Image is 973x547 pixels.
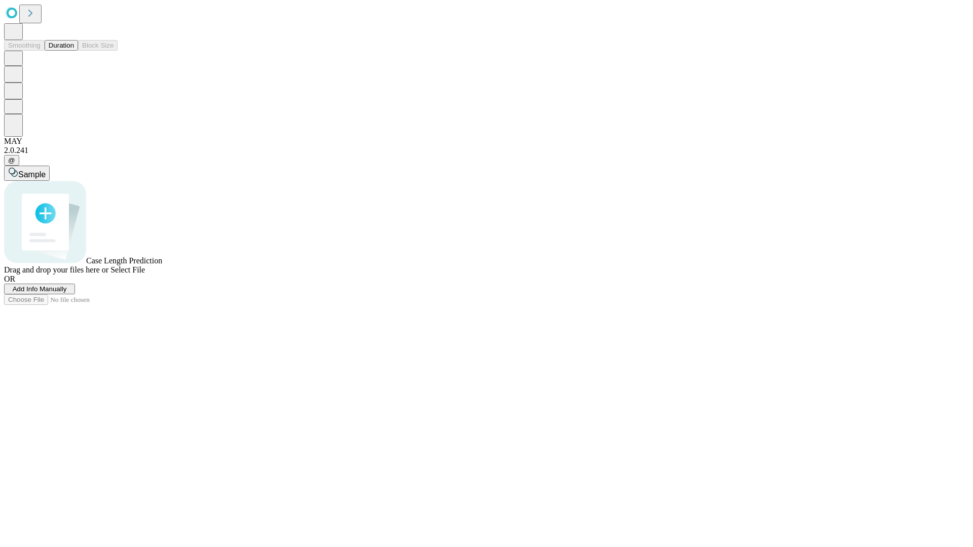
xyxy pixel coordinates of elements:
[45,40,78,51] button: Duration
[13,285,67,293] span: Add Info Manually
[18,170,46,179] span: Sample
[4,155,19,166] button: @
[4,146,969,155] div: 2.0.241
[78,40,118,51] button: Block Size
[4,40,45,51] button: Smoothing
[110,265,145,274] span: Select File
[4,137,969,146] div: MAY
[8,157,15,164] span: @
[4,275,15,283] span: OR
[86,256,162,265] span: Case Length Prediction
[4,284,75,294] button: Add Info Manually
[4,166,50,181] button: Sample
[4,265,108,274] span: Drag and drop your files here or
